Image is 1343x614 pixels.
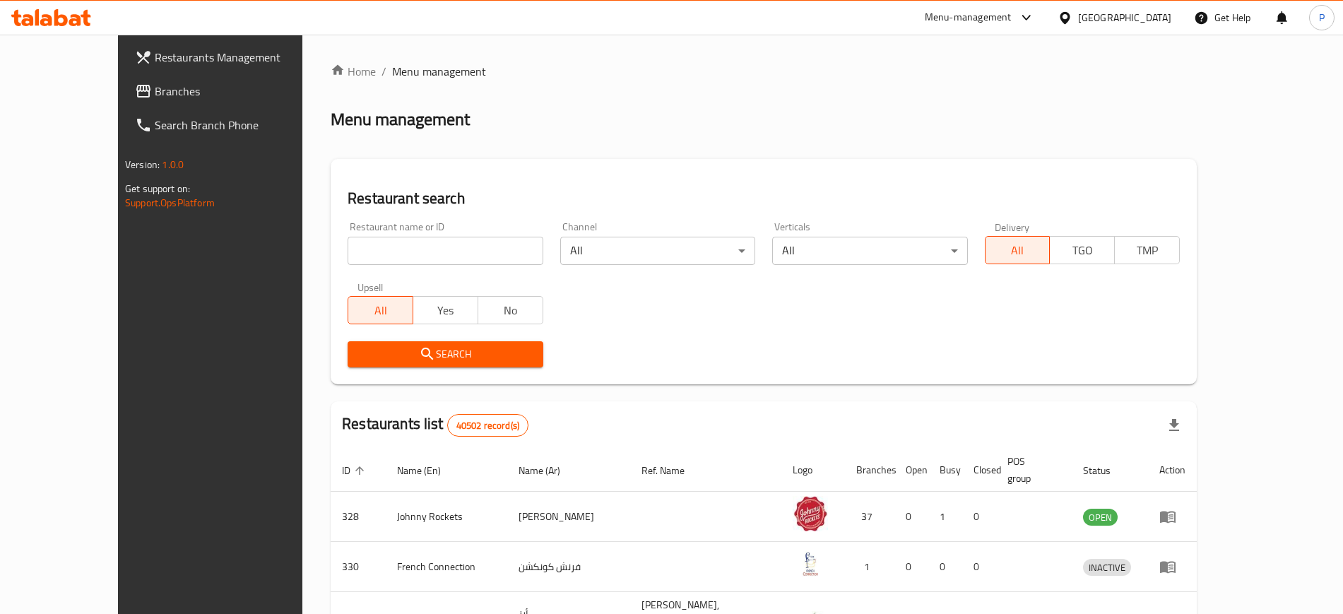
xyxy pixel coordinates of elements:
span: TMP [1120,240,1174,261]
a: Home [331,63,376,80]
th: Logo [781,449,845,492]
span: P [1319,10,1325,25]
button: Yes [413,296,478,324]
td: Johnny Rockets [386,492,507,542]
td: French Connection [386,542,507,592]
span: 1.0.0 [162,155,184,174]
th: Closed [962,449,996,492]
div: Export file [1157,408,1191,442]
span: All [354,300,408,321]
td: 1 [928,492,962,542]
span: OPEN [1083,509,1118,526]
td: 328 [331,492,386,542]
button: All [985,236,1051,264]
span: Menu management [392,63,486,80]
button: Search [348,341,543,367]
th: Open [894,449,928,492]
div: [GEOGRAPHIC_DATA] [1078,10,1171,25]
h2: Restaurant search [348,188,1180,209]
span: Name (En) [397,462,459,479]
th: Action [1148,449,1197,492]
span: Version: [125,155,160,174]
label: Delivery [995,222,1030,232]
li: / [381,63,386,80]
a: Search Branch Phone [124,108,342,142]
td: فرنش كونكشن [507,542,630,592]
td: 0 [894,492,928,542]
span: Name (Ar) [519,462,579,479]
span: Ref. Name [641,462,703,479]
td: 37 [845,492,894,542]
span: ID [342,462,369,479]
div: All [560,237,755,265]
input: Search for restaurant name or ID.. [348,237,543,265]
td: 0 [962,542,996,592]
div: Menu [1159,508,1185,525]
span: No [484,300,538,321]
span: Get support on: [125,179,190,198]
td: 0 [894,542,928,592]
td: 0 [928,542,962,592]
span: Search [359,346,531,363]
button: No [478,296,543,324]
td: [PERSON_NAME] [507,492,630,542]
span: Restaurants Management [155,49,331,66]
nav: breadcrumb [331,63,1197,80]
span: All [991,240,1045,261]
img: French Connection [793,546,828,581]
img: Johnny Rockets [793,496,828,531]
span: Yes [419,300,473,321]
div: Menu-management [925,9,1012,26]
span: Status [1083,462,1129,479]
span: Search Branch Phone [155,117,331,134]
div: Menu [1159,558,1185,575]
h2: Restaurants list [342,413,528,437]
button: All [348,296,413,324]
span: 40502 record(s) [448,419,528,432]
button: TMP [1114,236,1180,264]
div: Total records count [447,414,528,437]
th: Busy [928,449,962,492]
span: Branches [155,83,331,100]
div: INACTIVE [1083,559,1131,576]
div: All [772,237,967,265]
h2: Menu management [331,108,470,131]
a: Support.OpsPlatform [125,194,215,212]
span: TGO [1055,240,1109,261]
button: TGO [1049,236,1115,264]
span: INACTIVE [1083,560,1131,576]
td: 0 [962,492,996,542]
td: 1 [845,542,894,592]
label: Upsell [357,282,384,292]
span: POS group [1007,453,1055,487]
th: Branches [845,449,894,492]
a: Branches [124,74,342,108]
a: Restaurants Management [124,40,342,74]
td: 330 [331,542,386,592]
